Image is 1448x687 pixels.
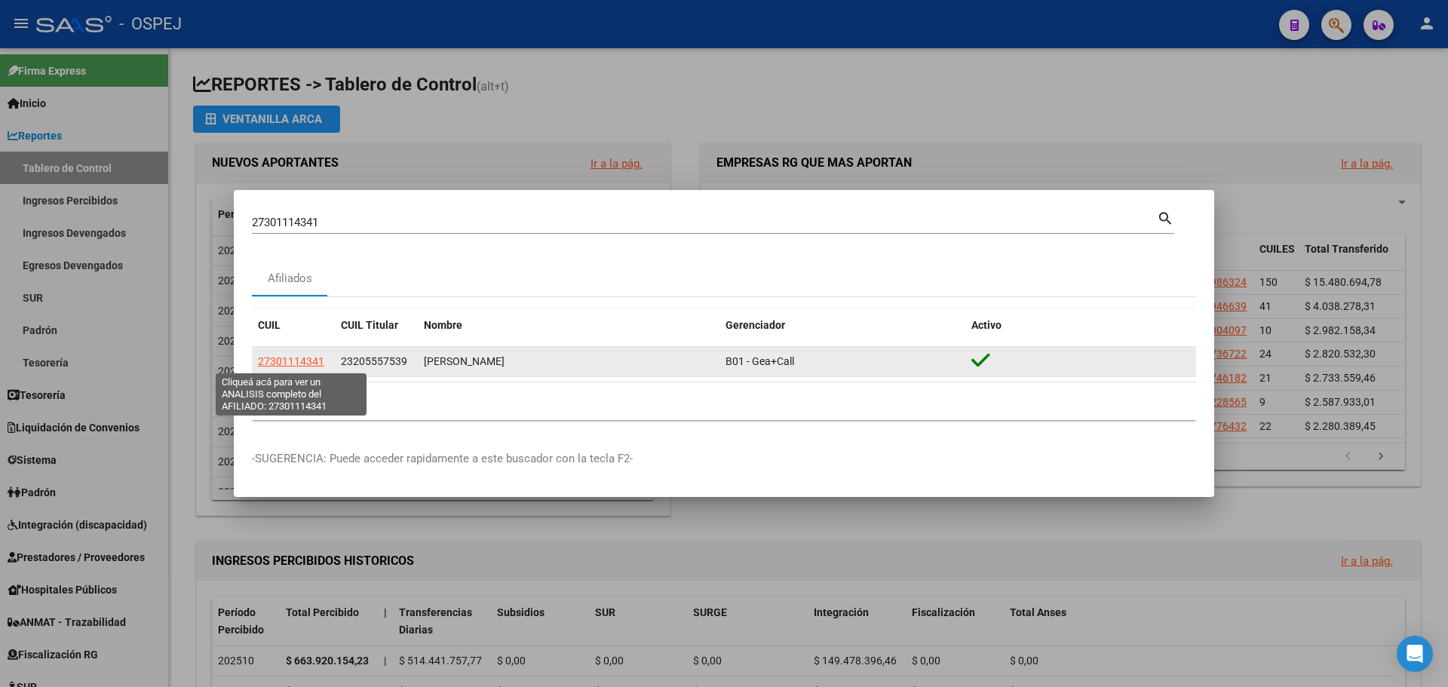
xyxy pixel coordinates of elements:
[726,355,794,367] span: B01 - Gea+Call
[335,309,418,342] datatable-header-cell: CUIL Titular
[258,319,281,331] span: CUIL
[268,270,312,287] div: Afiliados
[719,309,965,342] datatable-header-cell: Gerenciador
[258,355,324,367] span: 27301114341
[971,319,1002,331] span: Activo
[418,309,719,342] datatable-header-cell: Nombre
[726,319,785,331] span: Gerenciador
[252,309,335,342] datatable-header-cell: CUIL
[1157,208,1174,226] mat-icon: search
[341,355,407,367] span: 23205557539
[1397,636,1433,672] div: Open Intercom Messenger
[424,319,462,331] span: Nombre
[341,319,398,331] span: CUIL Titular
[252,382,1196,420] div: 1 total
[252,450,1196,468] p: -SUGERENCIA: Puede acceder rapidamente a este buscador con la tecla F2-
[965,309,1196,342] datatable-header-cell: Activo
[424,353,713,370] div: [PERSON_NAME]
